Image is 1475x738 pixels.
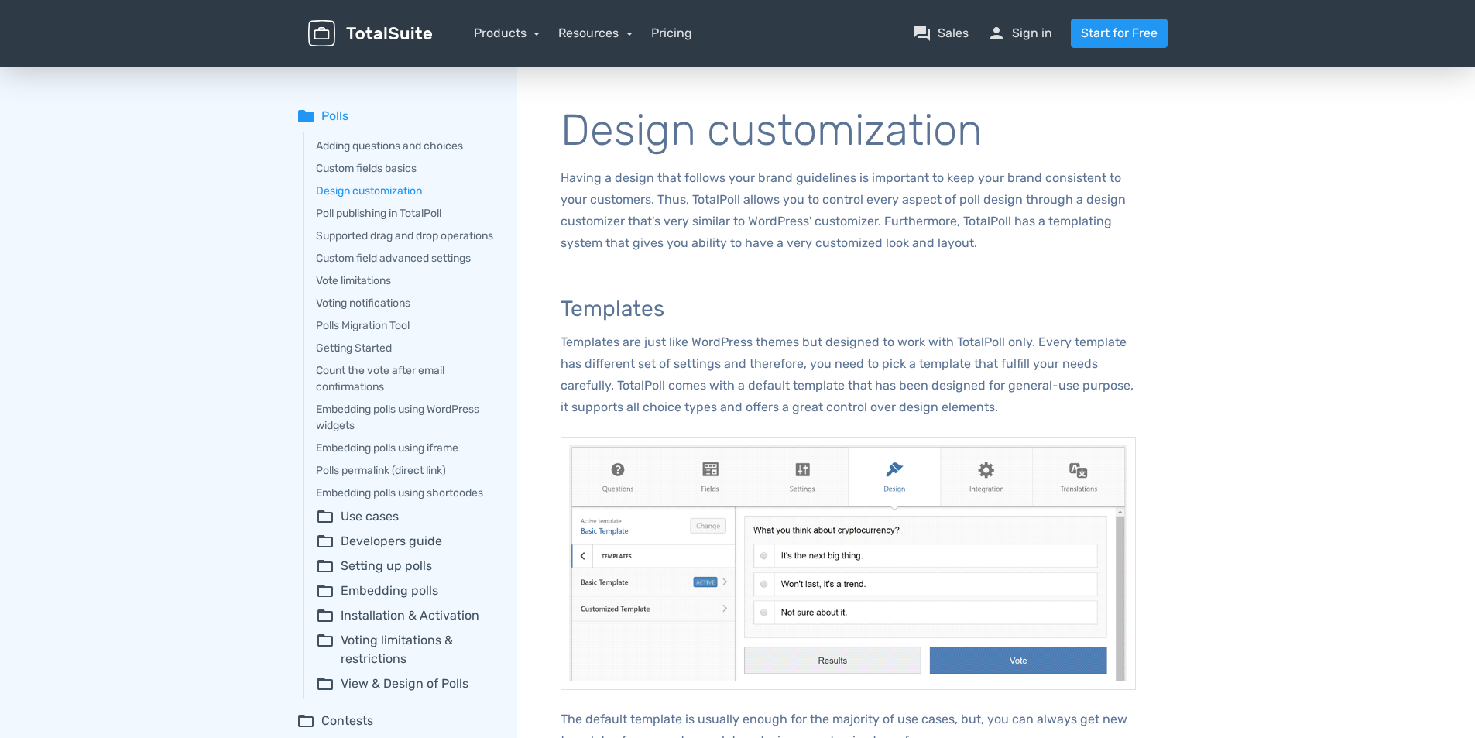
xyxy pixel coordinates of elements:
[316,250,496,266] a: Custom field advanced settings
[316,462,496,479] a: Polls permalink (direct link)
[316,138,496,154] a: Adding questions and choices
[316,228,496,244] a: Supported drag and drop operations
[316,557,496,575] summary: folder_openSetting up polls
[316,507,334,526] span: folder_open
[561,297,1136,321] h3: Templates
[316,631,496,668] summary: folder_openVoting limitations & restrictions
[316,362,496,395] a: Count the vote after email confirmations
[297,712,496,730] summary: folder_openContests
[651,24,692,43] a: Pricing
[316,340,496,356] a: Getting Started
[316,183,496,199] a: Design customization
[561,167,1136,254] p: Having a design that follows your brand guidelines is important to keep your brand consistent to ...
[316,532,334,551] span: folder_open
[316,295,496,311] a: Voting notifications
[561,331,1136,418] p: Templates are just like WordPress themes but designed to work with TotalPoll only. Every template...
[316,582,334,600] span: folder_open
[316,631,334,668] span: folder_open
[316,485,496,501] a: Embedding polls using shortcodes
[316,532,496,551] summary: folder_openDevelopers guide
[316,205,496,221] a: Poll publishing in TotalPoll
[316,273,496,289] a: Vote limitations
[316,318,496,334] a: Polls Migration Tool
[316,440,496,456] a: Embedding polls using iframe
[316,606,496,625] summary: folder_openInstallation & Activation
[561,437,1136,689] img: Available templates
[308,20,432,47] img: TotalSuite for WordPress
[1071,19,1168,48] a: Start for Free
[558,26,633,40] a: Resources
[316,557,334,575] span: folder_open
[297,712,315,730] span: folder_open
[316,582,496,600] summary: folder_openEmbedding polls
[913,24,931,43] span: question_answer
[987,24,1052,43] a: personSign in
[474,26,540,40] a: Products
[561,107,1136,155] h1: Design customization
[316,401,496,434] a: Embedding polls using WordPress widgets
[316,674,496,693] summary: folder_openView & Design of Polls
[316,507,496,526] summary: folder_openUse cases
[316,606,334,625] span: folder_open
[987,24,1006,43] span: person
[913,24,969,43] a: question_answerSales
[297,107,496,125] summary: folderPolls
[297,107,315,125] span: folder
[316,674,334,693] span: folder_open
[316,160,496,177] a: Custom fields basics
